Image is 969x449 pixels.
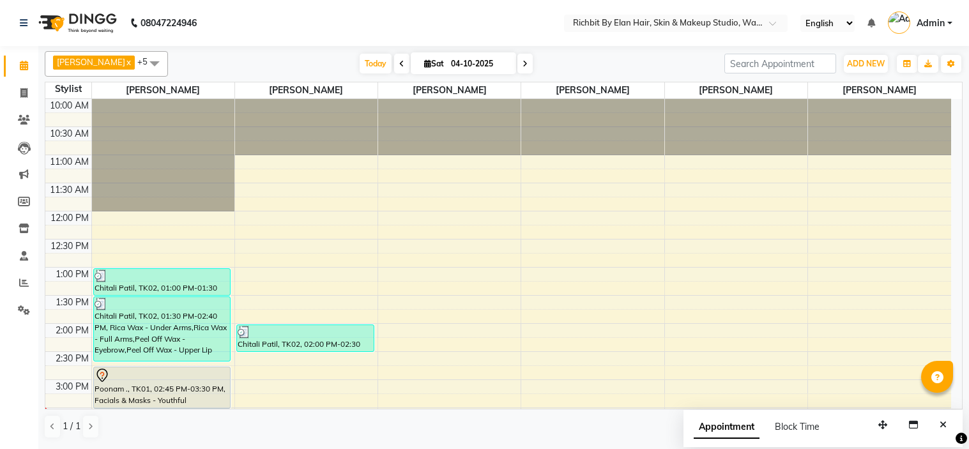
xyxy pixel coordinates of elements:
span: [PERSON_NAME] [808,82,951,98]
div: 12:00 PM [48,211,91,225]
span: ADD NEW [847,59,885,68]
img: logo [33,5,120,41]
a: x [125,57,131,67]
div: 10:30 AM [47,127,91,141]
div: 2:30 PM [53,352,91,365]
input: Search Appointment [724,54,836,73]
div: 3:00 PM [53,380,91,393]
span: Admin [917,17,945,30]
span: Sat [421,59,447,68]
div: Chitali Patil, TK02, 01:30 PM-02:40 PM, Rica Wax - Under Arms,Rica Wax - Full Arms,Peel Off Wax -... [94,297,231,361]
div: 3:30 PM [53,408,91,422]
b: 08047224946 [141,5,197,41]
span: Block Time [775,421,820,432]
input: 2025-10-04 [447,54,511,73]
div: 1:30 PM [53,296,91,309]
iframe: chat widget [915,398,956,436]
div: Poonam ., TK01, 02:45 PM-03:30 PM, Facials & Masks - Youthful [94,367,231,408]
span: [PERSON_NAME] [665,82,807,98]
div: 1:00 PM [53,268,91,281]
span: [PERSON_NAME] [57,57,125,67]
span: 1 / 1 [63,420,80,433]
div: 10:00 AM [47,99,91,112]
div: Stylist [45,82,91,96]
button: ADD NEW [844,55,888,73]
div: Chitali Patil, TK02, 02:00 PM-02:30 PM, Hair Services ([DEMOGRAPHIC_DATA]) - Blow Dry With Shampo... [237,325,374,351]
span: [PERSON_NAME] [92,82,234,98]
div: 12:30 PM [48,240,91,253]
span: [PERSON_NAME] [235,82,378,98]
div: 11:00 AM [47,155,91,169]
img: Admin [888,11,910,34]
span: Today [360,54,392,73]
div: 2:00 PM [53,324,91,337]
span: Appointment [694,416,759,439]
div: 11:30 AM [47,183,91,197]
div: Chitali Patil, TK02, 01:00 PM-01:30 PM, Rica Wax - Full Arms [94,269,231,295]
span: [PERSON_NAME] [378,82,521,98]
span: +5 [137,56,157,66]
span: [PERSON_NAME] [521,82,664,98]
